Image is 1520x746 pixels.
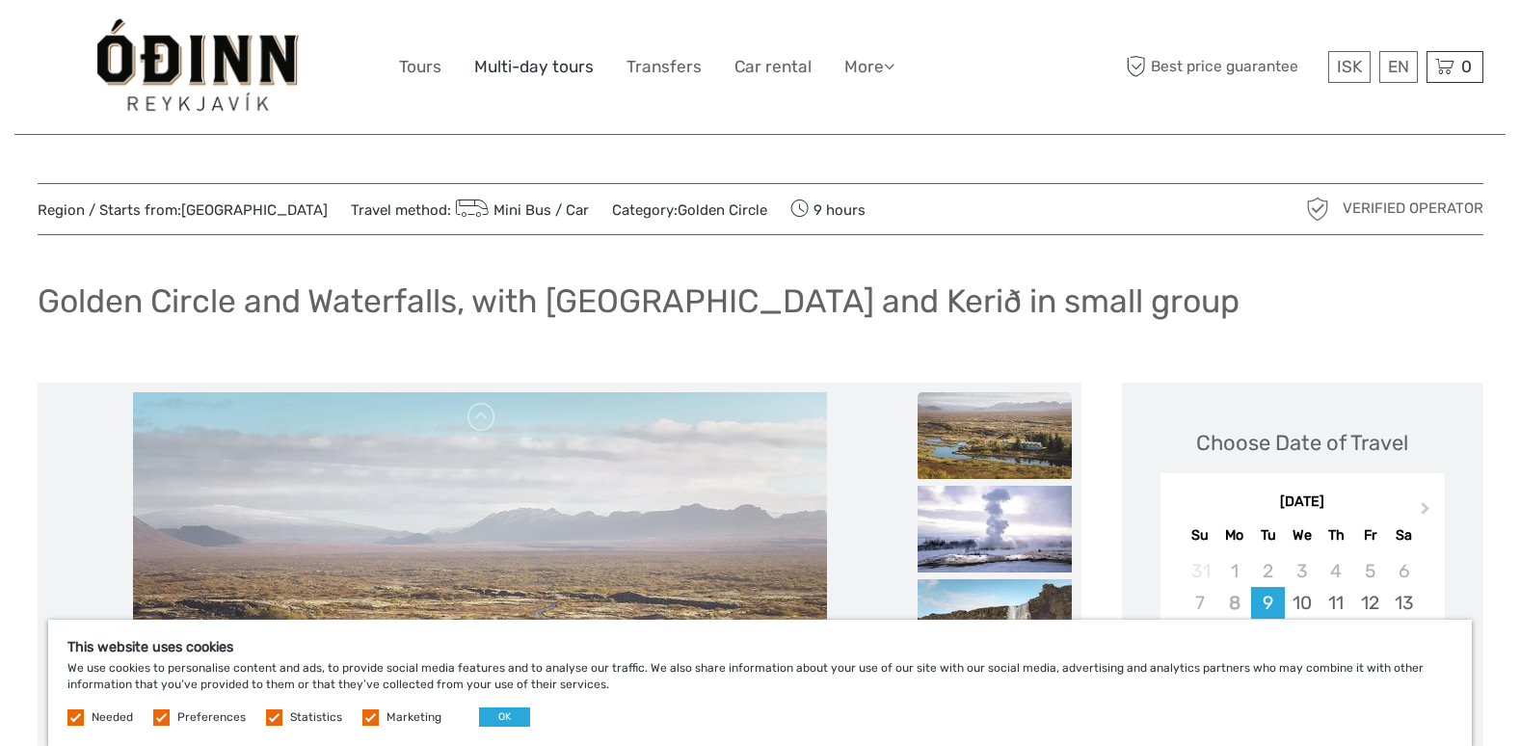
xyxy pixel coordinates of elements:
div: Not available Monday, September 1st, 2025 [1217,555,1251,587]
div: Not available Friday, September 5th, 2025 [1353,555,1387,587]
div: Fr [1353,522,1387,548]
a: Car rental [734,53,812,81]
a: Multi-day tours [474,53,594,81]
div: Not available Wednesday, September 3rd, 2025 [1285,555,1319,587]
div: Not available Tuesday, September 2nd, 2025 [1251,555,1285,587]
a: Golden Circle [678,201,767,219]
div: Sa [1387,522,1421,548]
p: We're away right now. Please check back later! [27,34,218,49]
label: Needed [92,709,133,726]
div: We [1285,522,1319,548]
span: Best price guarantee [1122,51,1323,83]
div: Th [1320,522,1353,548]
span: Verified Operator [1343,199,1483,219]
h1: Golden Circle and Waterfalls, with [GEOGRAPHIC_DATA] and Kerið in small group [38,281,1240,321]
button: Open LiveChat chat widget [222,30,245,53]
label: Statistics [290,709,342,726]
span: 0 [1458,57,1475,76]
div: Not available Thursday, September 4th, 2025 [1320,555,1353,587]
div: Choose Date of Travel [1196,428,1408,458]
div: Choose Friday, September 12th, 2025 [1353,587,1387,619]
span: Travel method: [351,196,590,223]
img: verified_operator_grey_128.png [1302,194,1333,225]
label: Marketing [387,709,441,726]
label: Preferences [177,709,246,726]
div: Choose Saturday, September 13th, 2025 [1387,587,1421,619]
span: 9 hours [790,196,866,223]
div: Not available Sunday, August 31st, 2025 [1184,555,1217,587]
img: ce2055f15aa64298902154b741e26c4c_slider_thumbnail.jpg [918,579,1072,666]
div: [DATE] [1160,493,1445,513]
a: Transfers [627,53,702,81]
img: fac3738c0da74e208844f1b135e88b95_slider_thumbnail.jpg [918,486,1072,573]
img: 21d2284d9b84461284580f3a5e74a39a_slider_thumbnail.jpg [918,392,1072,479]
div: Mo [1217,522,1251,548]
a: More [844,53,894,81]
div: Su [1184,522,1217,548]
img: General Info: [93,14,302,120]
span: Category: [612,200,767,221]
span: ISK [1337,57,1362,76]
div: Not available Saturday, September 6th, 2025 [1387,555,1421,587]
div: EN [1379,51,1418,83]
div: Choose Tuesday, September 9th, 2025 [1251,587,1285,619]
div: Choose Wednesday, September 10th, 2025 [1285,587,1319,619]
button: OK [479,707,530,727]
div: Not available Sunday, September 7th, 2025 [1184,587,1217,619]
div: Not available Monday, September 8th, 2025 [1217,587,1251,619]
a: [GEOGRAPHIC_DATA] [181,201,328,219]
a: Mini Bus / Car [451,201,590,219]
div: We use cookies to personalise content and ads, to provide social media features and to analyse ou... [48,620,1472,746]
div: Tu [1251,522,1285,548]
a: Tours [399,53,441,81]
span: Region / Starts from: [38,200,328,221]
button: Next Month [1412,497,1443,528]
div: Choose Thursday, September 11th, 2025 [1320,587,1353,619]
h5: This website uses cookies [67,639,1453,655]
